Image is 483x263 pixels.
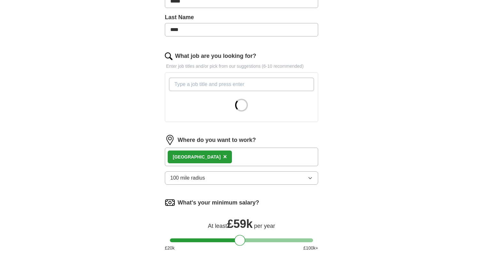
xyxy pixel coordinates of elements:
[178,198,259,207] label: What's your minimum salary?
[223,153,227,160] span: ×
[223,152,227,162] button: ×
[165,197,175,208] img: salary.png
[165,245,174,251] span: £ 20 k
[303,245,318,251] span: £ 100 k+
[165,13,318,22] label: Last Name
[165,52,172,60] img: search.png
[208,223,227,229] span: At least
[175,52,256,60] label: What job are you looking for?
[170,174,205,182] span: 100 mile radius
[165,135,175,145] img: location.png
[169,78,314,91] input: Type a job title and press enter
[173,154,221,160] div: [GEOGRAPHIC_DATA]
[165,171,318,185] button: 100 mile radius
[165,63,318,70] p: Enter job titles and/or pick from our suggestions (6-10 recommended)
[178,136,256,144] label: Where do you want to work?
[227,217,253,230] span: £ 59k
[254,223,275,229] span: per year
